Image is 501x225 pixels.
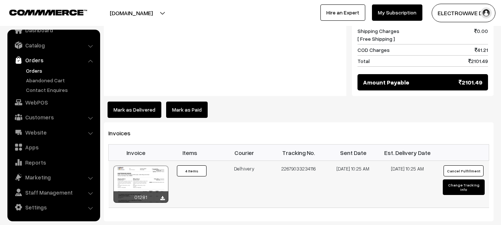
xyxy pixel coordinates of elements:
td: Delhivery [217,161,272,208]
a: Reports [9,156,98,169]
th: Tracking No. [271,145,326,161]
td: [DATE] 10:25 AM [326,161,380,208]
td: [DATE] 10:25 AM [380,161,435,208]
th: Sent Date [326,145,380,161]
button: [DOMAIN_NAME] [84,4,179,22]
a: Staff Management [9,186,98,199]
a: Orders [24,67,98,75]
a: Marketing [9,171,98,184]
a: Mark as Paid [166,102,208,118]
span: Invoices [108,129,139,137]
img: COMMMERCE [9,10,87,15]
a: Settings [9,201,98,214]
a: Contact Enquires [24,86,98,94]
th: Items [163,145,217,161]
span: Shipping Charges [ Free Shipping ] [357,27,399,43]
a: Apps [9,140,98,154]
a: Abandoned Cart [24,76,98,84]
span: 41.21 [475,46,488,54]
button: 4 Items [177,165,207,176]
a: My Subscription [372,4,422,21]
a: Website [9,126,98,139]
a: Catalog [9,39,98,52]
td: 22679033234116 [271,161,326,208]
button: ELECTROWAVE DE… [432,4,495,22]
button: Mark as Delivered [108,102,161,118]
img: user [481,7,492,19]
span: Total [357,57,370,65]
th: Invoice [109,145,163,161]
a: COMMMERCE [9,7,74,16]
a: Dashboard [9,23,98,37]
span: 2101.49 [468,57,488,65]
span: COD Charges [357,46,390,54]
th: Est. Delivery Date [380,145,435,161]
button: Cancel Fulfillment [444,165,484,176]
span: 2101.49 [459,78,482,87]
span: 0.00 [474,27,488,43]
th: Courier [217,145,272,161]
button: Change Tracking Info [443,179,485,195]
a: Customers [9,110,98,124]
a: Orders [9,53,98,67]
div: 01281 [113,191,168,203]
span: Amount Payable [363,78,409,87]
a: WebPOS [9,96,98,109]
a: Hire an Expert [320,4,365,21]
